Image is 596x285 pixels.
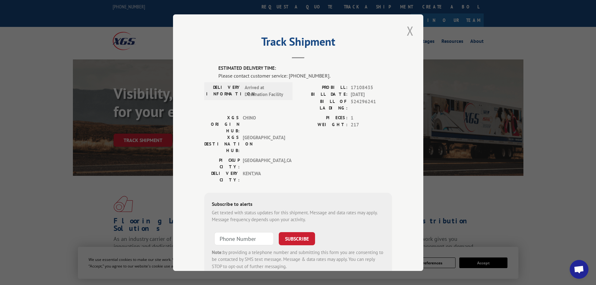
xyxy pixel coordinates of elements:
[204,170,240,183] label: DELIVERY CITY:
[214,232,274,245] input: Phone Number
[298,84,348,91] label: PROBILL:
[206,84,242,98] label: DELIVERY INFORMATION:
[351,84,392,91] span: 17108435
[351,91,392,98] span: [DATE]
[351,114,392,121] span: 1
[279,232,315,245] button: SUBSCRIBE
[570,260,588,279] a: Open chat
[298,98,348,111] label: BILL OF LADING:
[298,114,348,121] label: PIECES:
[243,157,285,170] span: [GEOGRAPHIC_DATA] , CA
[204,157,240,170] label: PICKUP CITY:
[243,134,285,154] span: [GEOGRAPHIC_DATA]
[204,134,240,154] label: XGS DESTINATION HUB:
[405,22,415,39] button: Close modal
[204,37,392,49] h2: Track Shipment
[212,200,385,209] div: Subscribe to alerts
[351,98,392,111] span: 524296241
[243,170,285,183] span: KENT , WA
[351,121,392,129] span: 217
[298,121,348,129] label: WEIGHT:
[212,249,223,255] strong: Note:
[245,84,287,98] span: Arrived at Destination Facility
[218,72,392,79] div: Please contact customer service: [PHONE_NUMBER].
[218,65,392,72] label: ESTIMATED DELIVERY TIME:
[212,209,385,223] div: Get texted with status updates for this shipment. Message and data rates may apply. Message frequ...
[212,249,385,270] div: by providing a telephone number and submitting this form you are consenting to be contacted by SM...
[298,91,348,98] label: BILL DATE:
[204,114,240,134] label: XGS ORIGIN HUB:
[243,114,285,134] span: CHINO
